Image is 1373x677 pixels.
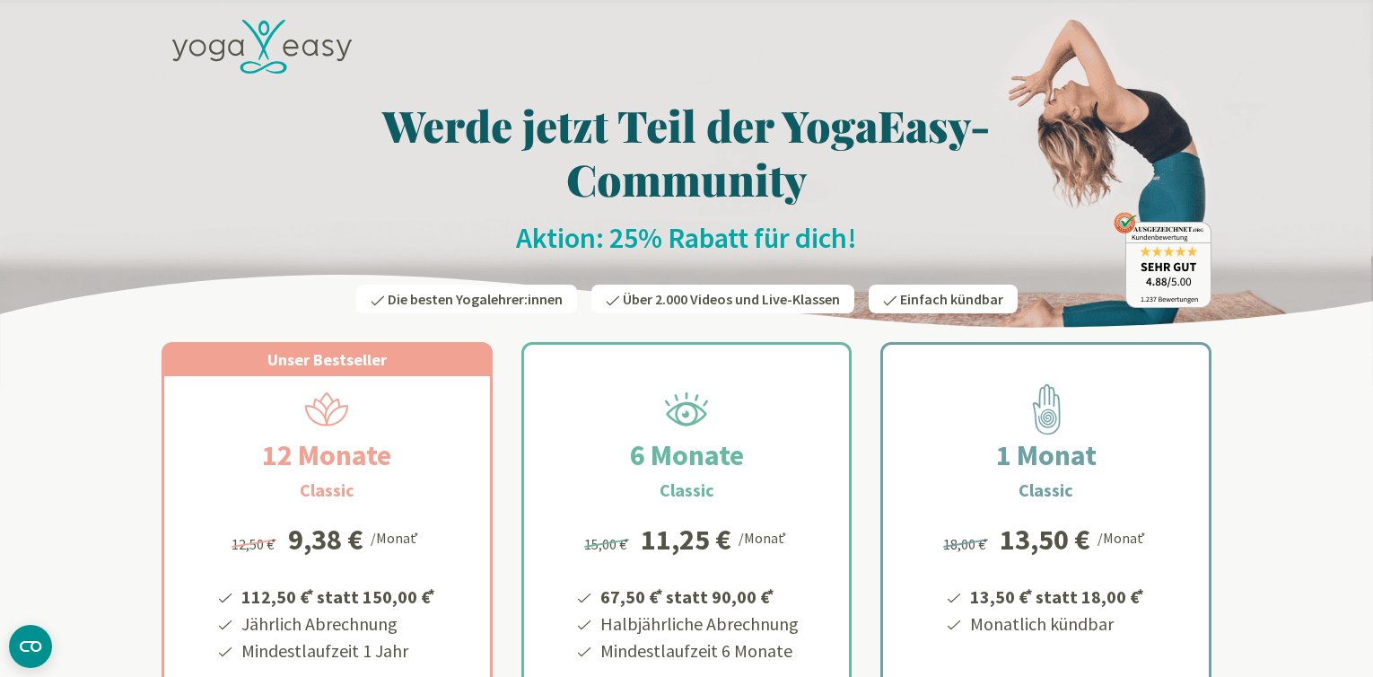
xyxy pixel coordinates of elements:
[598,580,799,611] li: 67,50 € statt 90,00 €
[598,637,799,664] li: Mindestlaufzeit 6 Monate
[598,611,799,637] li: Halbjährliche Abrechnung
[1019,477,1073,504] h3: Classic
[967,611,1147,637] li: Monatlich kündbar
[900,290,1003,308] span: Einfach kündbar
[388,290,563,308] span: Die besten Yogalehrer:innen
[371,525,422,549] div: /Monat
[943,535,991,553] span: 18,00 €
[300,477,354,504] h3: Classic
[739,525,790,549] div: /Monat
[967,580,1147,611] li: 13,50 € statt 18,00 €
[1000,525,1090,554] div: 13,50 €
[219,434,434,477] h2: 12 Monate
[162,98,1211,206] h1: Werde jetzt Teil der YogaEasy-Community
[584,535,632,553] span: 15,00 €
[288,525,363,554] div: 9,38 €
[1098,525,1149,549] div: /Monat
[9,625,52,668] button: CMP-Widget öffnen
[239,580,438,611] li: 112,50 € statt 150,00 €
[953,434,1140,477] h2: 1 Monat
[239,611,438,637] li: Jährlich Abrechnung
[587,434,787,477] h2: 6 Monate
[623,290,840,308] span: Über 2.000 Videos und Live-Klassen
[239,637,438,664] li: Mindestlaufzeit 1 Jahr
[641,525,731,554] div: 11,25 €
[162,220,1211,256] h2: Aktion: 25% Rabatt für dich!
[267,349,387,370] span: Unser Bestseller
[660,477,714,504] h3: Classic
[232,535,279,553] span: 12,50 €
[1114,212,1211,308] img: ausgezeichnet_badge.png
